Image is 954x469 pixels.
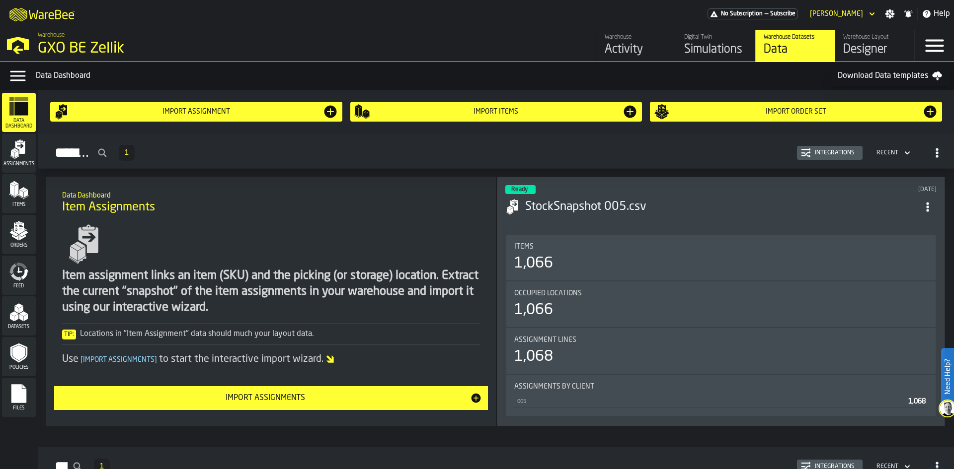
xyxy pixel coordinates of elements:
div: Use to start the interactive import wizard. [62,352,480,366]
h3: StockSnapshot 005.csv [525,199,919,215]
li: menu Feed [2,256,36,295]
span: Feed [2,283,36,289]
li: menu Assignments [2,134,36,173]
li: menu Orders [2,215,36,255]
div: Title [514,243,928,251]
a: Download Data templates [830,66,950,86]
span: [ [80,356,83,363]
span: Assignment lines [514,336,576,344]
div: DropdownMenuValue-4 [873,147,912,159]
div: stat-Items [506,235,936,280]
span: — [765,10,768,17]
div: Integrations [811,149,859,156]
a: link-to-/wh/i/5fa160b1-7992-442a-9057-4226e3d2ae6d/simulations [676,30,755,62]
div: Import Order Set [670,108,922,116]
a: link-to-/wh/i/5fa160b1-7992-442a-9057-4226e3d2ae6d/feed/ [596,30,676,62]
label: button-toggle-Settings [881,9,899,19]
label: button-toggle-Notifications [899,9,917,19]
div: DropdownMenuValue-Susana Carmona [810,10,863,18]
label: button-toggle-Menu [915,30,954,62]
span: Item Assignments [62,200,155,215]
div: Item assignment links an item (SKU) and the picking (or storage) location. Extract the current "s... [62,268,480,316]
span: Help [934,8,950,20]
div: ButtonLoadMore-Load More-Prev-First-Last [115,145,139,161]
span: Orders [2,243,36,248]
div: Title [514,289,928,297]
label: button-toggle-Help [918,8,954,20]
div: status-3 2 [505,185,536,194]
div: DropdownMenuValue-4 [876,149,898,156]
span: Data Dashboard [2,118,36,129]
div: Menu Subscription [708,8,798,19]
button: button-Import assignment [50,102,342,122]
h2: button-Assignments [38,134,954,169]
label: button-toggle-Data Menu [4,66,32,86]
div: Warehouse Layout [843,34,906,41]
button: button-Import Items [350,102,642,122]
h2: Sub Title [62,190,480,200]
div: 005 [516,399,904,405]
li: menu Items [2,174,36,214]
a: link-to-/wh/i/5fa160b1-7992-442a-9057-4226e3d2ae6d/pricing/ [708,8,798,19]
span: 1 [125,149,129,156]
div: Locations in "Item Assignment" data should much your layout data. [62,328,480,340]
div: Warehouse Datasets [764,34,827,41]
button: button-Import Assignments [54,386,488,410]
div: ItemListCard- [46,177,496,426]
span: Assignments [2,161,36,167]
div: Import Items [370,108,623,116]
div: ItemListCard-DashboardItemContainer [497,177,945,426]
li: menu Datasets [2,296,36,336]
div: Data Dashboard [36,70,830,82]
span: Tip: [62,330,76,339]
div: 1,066 [514,301,553,319]
span: Datasets [2,324,36,330]
div: Designer [843,42,906,58]
a: link-to-/wh/i/5fa160b1-7992-442a-9057-4226e3d2ae6d/designer [835,30,914,62]
li: menu Data Dashboard [2,93,36,133]
div: StatList-item-005 [514,395,928,408]
div: Warehouse [605,34,668,41]
span: Ready [511,187,528,193]
li: menu Policies [2,337,36,377]
label: Need Help? [942,349,953,404]
div: Digital Twin [684,34,747,41]
span: 1,068 [908,398,926,405]
div: GXO BE Zellik [38,40,306,58]
span: Import Assignments [79,356,159,363]
span: Items [2,202,36,207]
span: Occupied Locations [514,289,582,297]
div: Activity [605,42,668,58]
div: Import assignment [70,108,322,116]
span: ] [155,356,157,363]
div: Import Assignments [60,392,471,404]
span: No Subscription [721,10,763,17]
div: stat-Occupied Locations [506,281,936,327]
li: menu Files [2,378,36,417]
div: Title [514,336,928,344]
span: Warehouse [38,32,65,39]
span: Items [514,243,534,251]
div: stat-Assignment lines [506,328,936,374]
a: link-to-/wh/i/5fa160b1-7992-442a-9057-4226e3d2ae6d/data [755,30,835,62]
div: 1,066 [514,255,553,272]
span: Files [2,405,36,411]
span: Policies [2,365,36,370]
div: stat-Assignments by Client [506,375,936,416]
div: 1,068 [514,348,553,366]
div: title-Item Assignments [54,185,488,220]
div: Data [764,42,827,58]
section: card-AssignmentDashboardCard [505,233,937,418]
button: button-Integrations [797,146,863,160]
div: Simulations [684,42,747,58]
span: Assignments by Client [514,383,594,391]
div: Title [514,383,928,391]
div: Updated: 06/10/2025, 12:59:08 Created: 06/10/2025, 12:58:59 [737,186,937,193]
span: Subscribe [770,10,795,17]
button: button-Import Order Set [650,102,942,122]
